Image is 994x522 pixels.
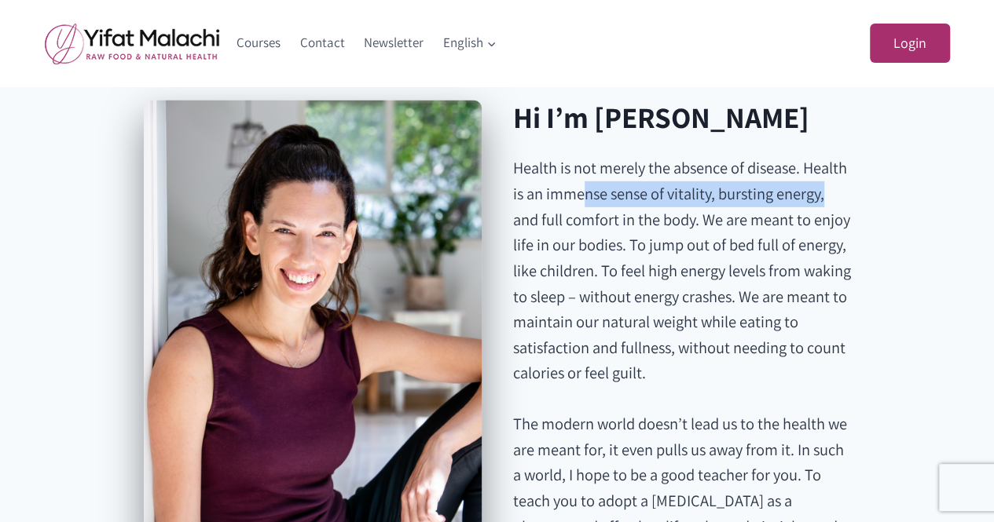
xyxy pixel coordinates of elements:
[513,155,851,386] p: Health is not merely the absence of disease. Health is an immense sense of vitality, bursting ene...
[354,24,434,62] a: Newsletter
[45,23,219,64] img: yifat_logo41_en.png
[433,24,506,62] button: Child menu of English
[290,24,354,62] a: Contact
[227,24,507,62] nav: Primary
[513,100,851,136] h2: Hi I’m [PERSON_NAME]
[870,24,950,64] a: Login
[227,24,291,62] a: Courses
